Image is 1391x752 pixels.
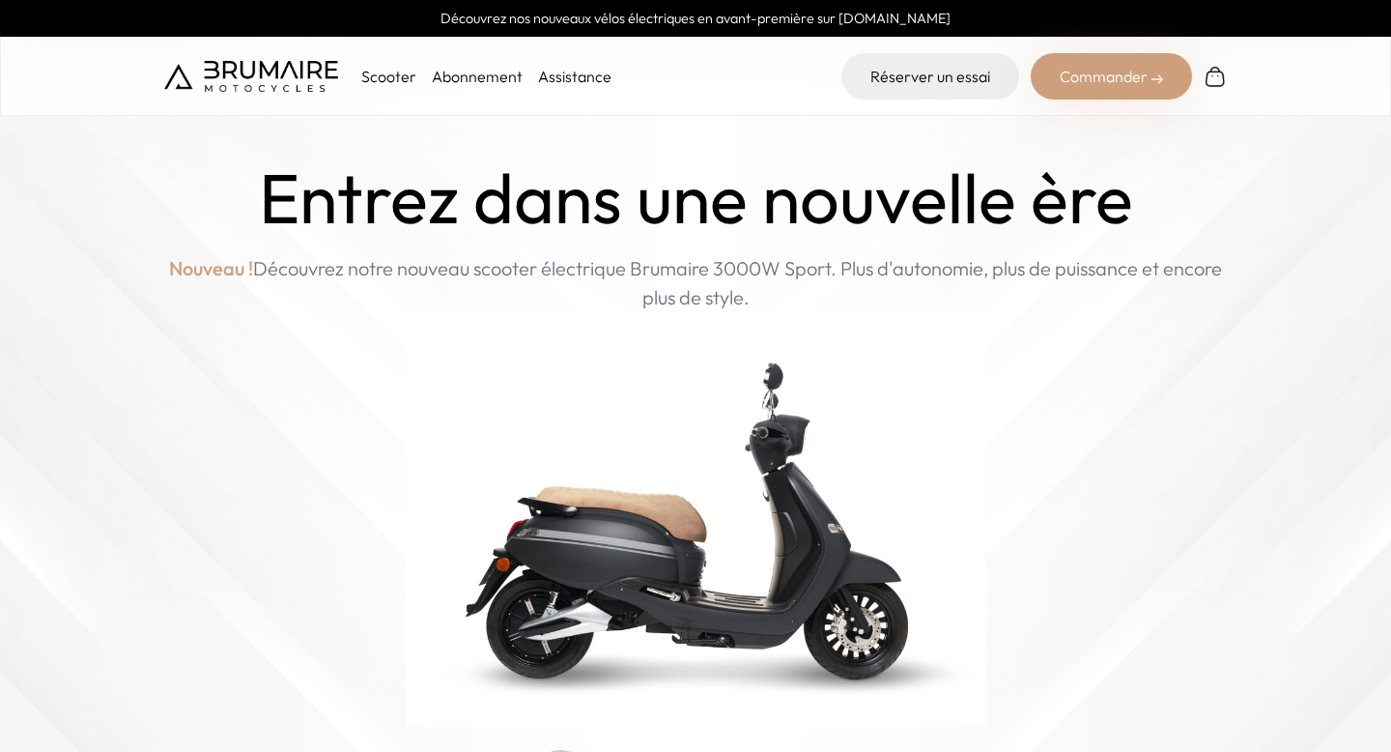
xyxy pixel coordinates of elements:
p: Scooter [361,65,416,88]
img: Panier [1204,65,1227,88]
img: right-arrow-2.png [1151,73,1163,85]
span: Nouveau ! [169,254,253,283]
a: Abonnement [432,67,523,86]
div: Commander [1031,53,1192,100]
a: Assistance [538,67,611,86]
a: Réserver un essai [841,53,1019,100]
img: Brumaire Motocycles [164,61,338,92]
p: Découvrez notre nouveau scooter électrique Brumaire 3000W Sport. Plus d'autonomie, plus de puissa... [164,254,1227,312]
h1: Entrez dans une nouvelle ère [259,159,1133,239]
